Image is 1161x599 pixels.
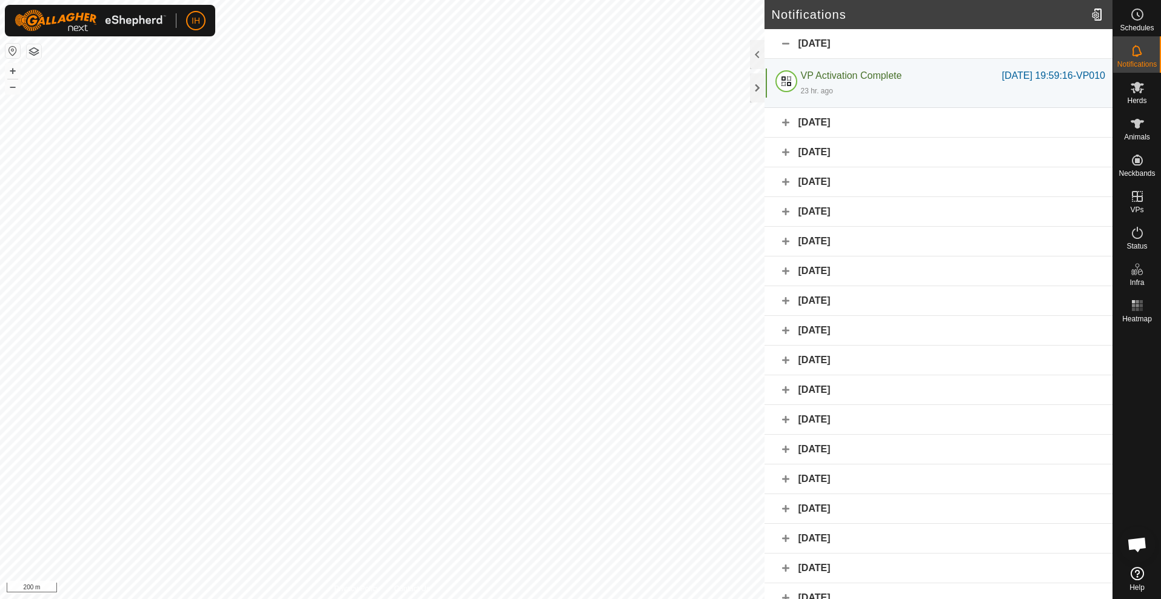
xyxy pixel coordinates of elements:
[765,494,1113,524] div: [DATE]
[192,15,200,27] span: IH
[15,10,166,32] img: Gallagher Logo
[765,435,1113,464] div: [DATE]
[394,583,430,594] a: Contact Us
[1130,206,1143,213] span: VPs
[5,44,20,58] button: Reset Map
[801,70,902,81] span: VP Activation Complete
[1113,562,1161,596] a: Help
[765,316,1113,346] div: [DATE]
[765,167,1113,197] div: [DATE]
[5,79,20,94] button: –
[765,524,1113,554] div: [DATE]
[765,405,1113,435] div: [DATE]
[1002,69,1105,83] div: [DATE] 19:59:16-VP010
[765,375,1113,405] div: [DATE]
[765,286,1113,316] div: [DATE]
[765,138,1113,167] div: [DATE]
[27,44,41,59] button: Map Layers
[765,108,1113,138] div: [DATE]
[772,7,1086,22] h2: Notifications
[765,554,1113,583] div: [DATE]
[1119,170,1155,177] span: Neckbands
[1117,61,1157,68] span: Notifications
[1126,243,1147,250] span: Status
[765,256,1113,286] div: [DATE]
[1129,584,1145,591] span: Help
[1127,97,1146,104] span: Herds
[1122,315,1152,323] span: Heatmap
[334,583,380,594] a: Privacy Policy
[765,346,1113,375] div: [DATE]
[765,29,1113,59] div: [DATE]
[1124,133,1150,141] span: Animals
[765,227,1113,256] div: [DATE]
[765,464,1113,494] div: [DATE]
[801,85,833,96] div: 23 hr. ago
[1119,526,1156,563] div: Open chat
[1120,24,1154,32] span: Schedules
[5,64,20,78] button: +
[765,197,1113,227] div: [DATE]
[1129,279,1144,286] span: Infra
